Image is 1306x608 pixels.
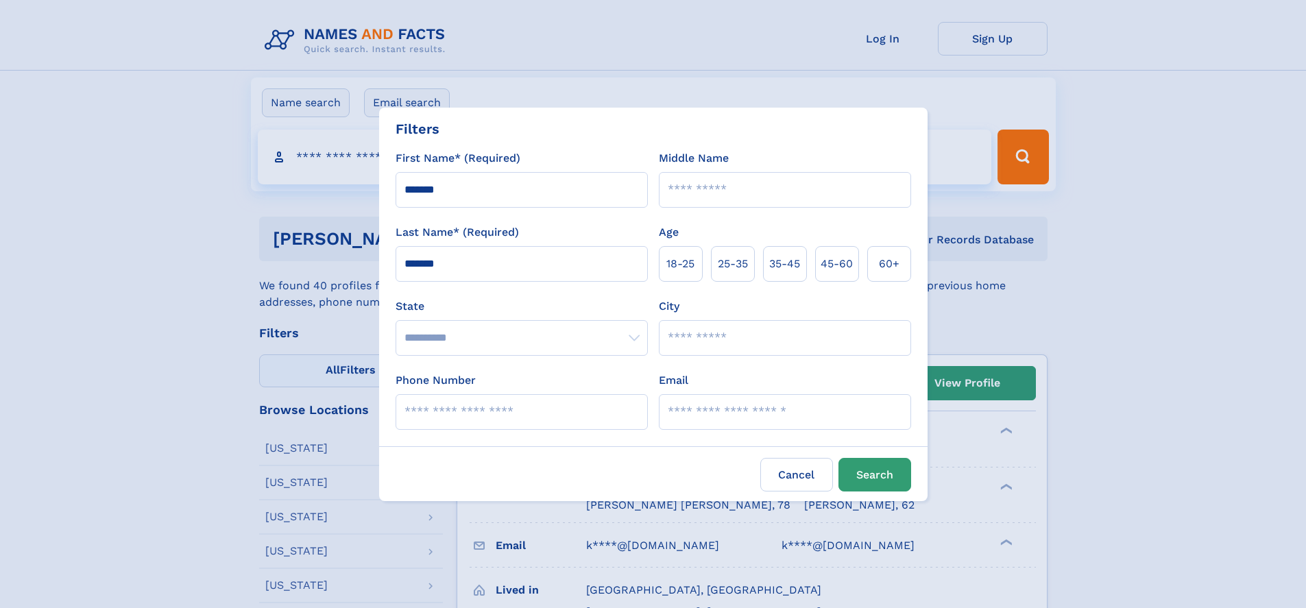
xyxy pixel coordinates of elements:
label: Middle Name [659,150,729,167]
div: Filters [396,119,439,139]
label: First Name* (Required) [396,150,520,167]
label: Last Name* (Required) [396,224,519,241]
span: 18‑25 [666,256,694,272]
span: 25‑35 [718,256,748,272]
label: State [396,298,648,315]
button: Search [838,458,911,491]
label: Cancel [760,458,833,491]
label: Email [659,372,688,389]
label: Phone Number [396,372,476,389]
span: 45‑60 [821,256,853,272]
span: 60+ [879,256,899,272]
label: Age [659,224,679,241]
label: City [659,298,679,315]
span: 35‑45 [769,256,800,272]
